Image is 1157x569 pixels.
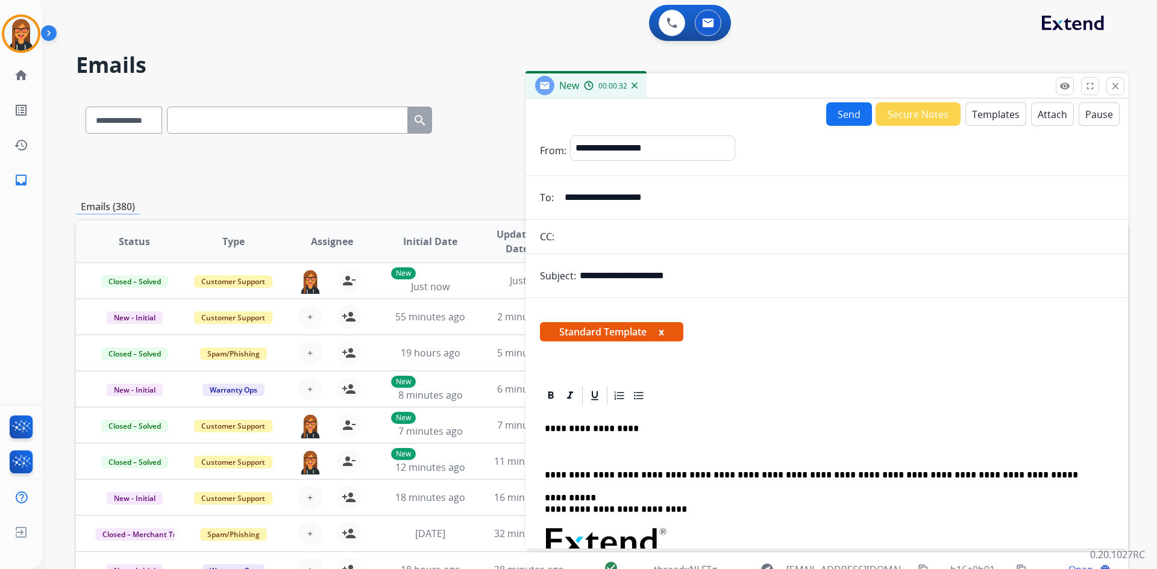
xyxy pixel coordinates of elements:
[307,309,313,324] span: +
[194,311,272,324] span: Customer Support
[14,173,28,187] mat-icon: inbox
[497,310,562,323] span: 2 minutes ago
[391,267,416,279] p: New
[14,68,28,82] mat-icon: home
[559,79,579,92] span: New
[1031,102,1074,126] button: Attach
[342,418,356,432] mat-icon: person_remove
[107,311,163,324] span: New - Initial
[307,526,313,541] span: +
[342,309,356,324] mat-icon: person_add
[540,190,554,205] p: To:
[194,456,272,468] span: Customer Support
[561,387,579,405] div: Italic
[298,485,322,509] button: +
[497,418,562,432] span: 7 minutes ago
[540,269,576,283] p: Subject:
[107,384,163,396] span: New - Initial
[200,528,267,541] span: Spam/Phishing
[307,490,313,505] span: +
[395,310,465,323] span: 55 minutes ago
[490,227,545,256] span: Updated Date
[542,387,560,405] div: Bold
[101,456,168,468] span: Closed – Solved
[298,449,322,474] img: agent-avatar
[610,387,629,405] div: Ordered List
[342,346,356,360] mat-icon: person_add
[1110,81,1121,92] mat-icon: close
[876,102,961,126] button: Secure Notes
[1090,547,1145,562] p: 0.20.1027RC
[586,387,604,405] div: Underline
[540,143,566,158] p: From:
[95,528,205,541] span: Closed – Merchant Transfer
[307,346,313,360] span: +
[630,387,648,405] div: Bullet List
[826,102,872,126] button: Send
[540,229,554,244] p: CC:
[222,234,245,249] span: Type
[395,491,465,504] span: 18 minutes ago
[398,388,463,402] span: 8 minutes ago
[391,448,416,460] p: New
[76,199,140,214] p: Emails (380)
[342,490,356,505] mat-icon: person_add
[398,424,463,438] span: 7 minutes ago
[200,347,267,360] span: Spam/Phishing
[403,234,457,249] span: Initial Date
[298,377,322,401] button: +
[14,103,28,117] mat-icon: list_alt
[415,527,445,540] span: [DATE]
[659,325,664,339] button: x
[76,53,1128,77] h2: Emails
[298,521,322,546] button: +
[411,280,450,293] span: Just now
[107,492,163,505] span: New - Initial
[298,341,322,365] button: +
[342,526,356,541] mat-icon: person_add
[391,412,416,424] p: New
[194,492,272,505] span: Customer Support
[101,420,168,432] span: Closed – Solved
[510,274,548,287] span: Just now
[965,102,1026,126] button: Templates
[395,461,465,474] span: 12 minutes ago
[494,455,564,468] span: 11 minutes ago
[4,17,38,51] img: avatar
[298,413,322,438] img: agent-avatar
[1059,81,1070,92] mat-icon: remove_red_eye
[101,347,168,360] span: Closed – Solved
[1085,81,1096,92] mat-icon: fullscreen
[1079,102,1120,126] button: Pause
[598,81,627,91] span: 00:00:32
[14,138,28,152] mat-icon: history
[497,382,562,396] span: 6 minutes ago
[391,376,416,388] p: New
[311,234,353,249] span: Assignee
[494,491,564,504] span: 16 minutes ago
[194,275,272,288] span: Customer Support
[101,275,168,288] span: Closed – Solved
[342,454,356,468] mat-icon: person_remove
[401,346,460,359] span: 19 hours ago
[413,113,427,128] mat-icon: search
[298,269,322,294] img: agent-avatar
[298,305,322,329] button: +
[194,420,272,432] span: Customer Support
[342,382,356,396] mat-icon: person_add
[540,322,683,341] span: Standard Template
[342,273,356,288] mat-icon: person_remove
[202,384,265,396] span: Warranty Ops
[307,382,313,396] span: +
[494,527,564,540] span: 32 minutes ago
[119,234,150,249] span: Status
[497,346,562,359] span: 5 minutes ago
